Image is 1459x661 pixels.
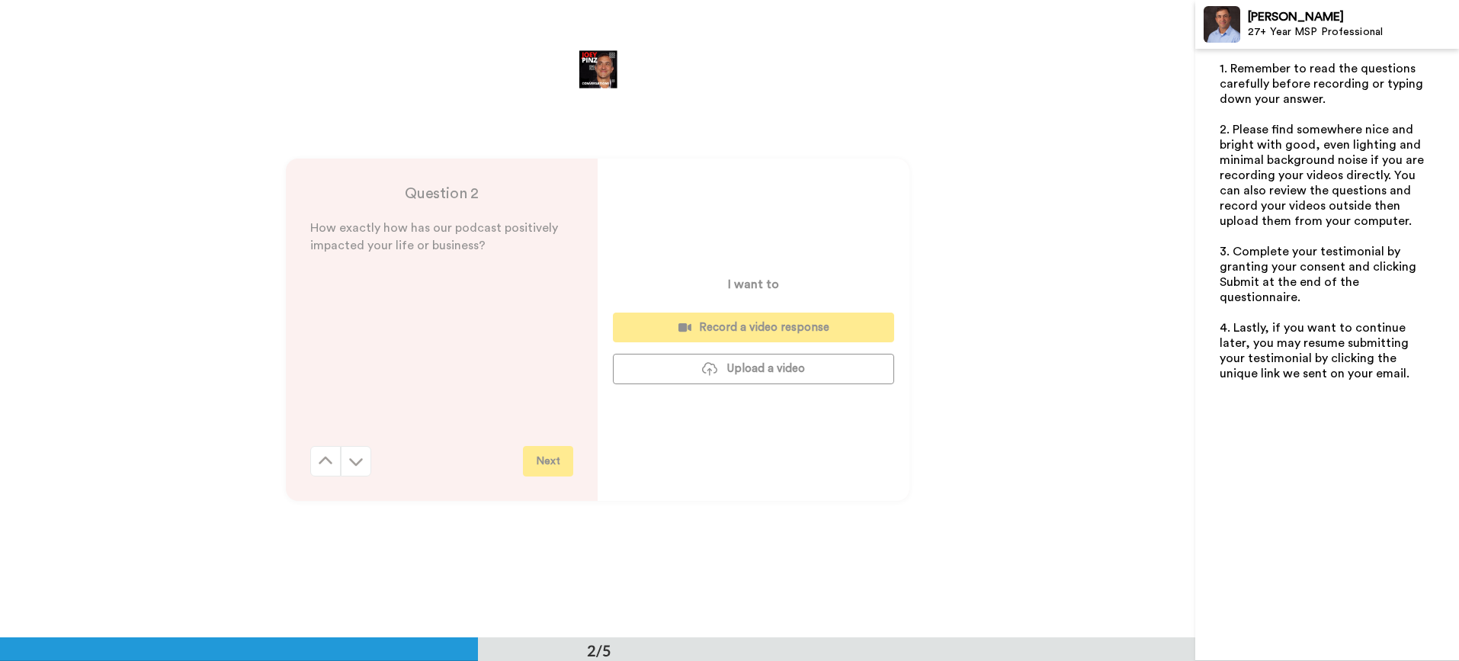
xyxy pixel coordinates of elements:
[563,640,636,661] div: 2/5
[1248,10,1458,24] div: [PERSON_NAME]
[523,446,573,476] button: Next
[625,319,882,335] div: Record a video response
[613,354,894,383] button: Upload a video
[1220,322,1412,380] span: 4. Lastly, if you want to continue later, you may resume submitting your testimonial by clicking ...
[310,183,573,204] h4: Question 2
[1204,6,1240,43] img: Profile Image
[1220,245,1419,303] span: 3. Complete your testimonial by granting your consent and clicking Submit at the end of the quest...
[613,313,894,342] button: Record a video response
[310,222,561,252] span: How exactly how has our podcast positively impacted your life or business?
[1220,124,1427,227] span: 2. Please find somewhere nice and bright with good, even lighting and minimal background noise if...
[728,275,779,294] p: I want to
[1248,26,1458,39] div: 27+ Year MSP Professional
[1220,63,1426,105] span: 1. Remember to read the questions carefully before recording or typing down your answer.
